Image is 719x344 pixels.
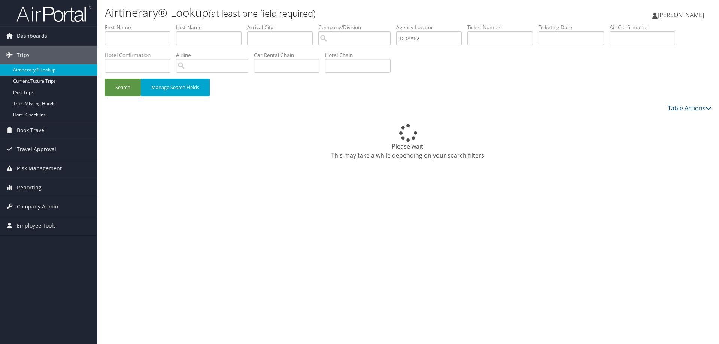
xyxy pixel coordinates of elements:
label: Agency Locator [396,24,467,31]
label: Car Rental Chain [254,51,325,59]
label: First Name [105,24,176,31]
label: Ticketing Date [539,24,610,31]
a: [PERSON_NAME] [652,4,712,26]
label: Company/Division [318,24,396,31]
span: Book Travel [17,121,46,140]
a: Table Actions [668,104,712,112]
label: Last Name [176,24,247,31]
button: Search [105,79,141,96]
span: Risk Management [17,159,62,178]
div: Please wait. This may take a while depending on your search filters. [105,124,712,160]
label: Airline [176,51,254,59]
button: Manage Search Fields [141,79,210,96]
label: Ticket Number [467,24,539,31]
span: Reporting [17,178,42,197]
span: Trips [17,46,30,64]
label: Hotel Chain [325,51,396,59]
label: Hotel Confirmation [105,51,176,59]
label: Arrival City [247,24,318,31]
small: (at least one field required) [209,7,316,19]
span: Travel Approval [17,140,56,159]
span: Dashboards [17,27,47,45]
h1: Airtinerary® Lookup [105,5,509,21]
img: airportal-logo.png [16,5,91,22]
span: Company Admin [17,197,58,216]
span: [PERSON_NAME] [658,11,704,19]
span: Employee Tools [17,216,56,235]
label: Air Confirmation [610,24,681,31]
